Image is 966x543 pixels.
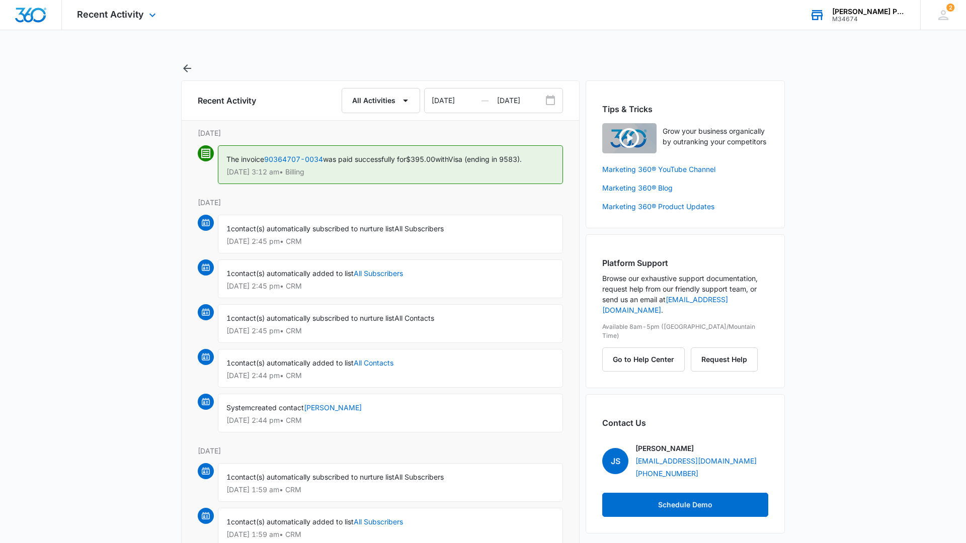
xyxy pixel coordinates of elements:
a: [PHONE_NUMBER] [635,468,698,479]
h2: Platform Support [602,257,768,269]
div: notifications count [946,4,954,12]
span: 2 [946,4,954,12]
span: Visa (ending in 9583). [448,155,522,163]
a: All Subscribers [354,269,403,278]
p: [PERSON_NAME] [635,443,694,454]
p: [DATE] 2:45 pm • CRM [226,238,554,245]
a: Marketing 360® Blog [602,183,768,193]
a: Go to Help Center [602,355,691,364]
span: 1 [226,314,231,322]
button: Schedule Demo [602,493,768,517]
span: contact(s) automatically added to list [231,358,354,367]
span: 1 [226,358,231,367]
span: 1 [226,473,231,481]
span: was paid successfully for [323,155,406,163]
span: Recent Activity [77,9,144,20]
span: contact(s) automatically subscribed to nurture list [231,473,394,481]
span: 1 [226,517,231,526]
p: [DATE] 1:59 am • CRM [226,531,554,538]
span: System [226,403,251,412]
p: Available 8am-5pm ([GEOGRAPHIC_DATA]/Mountain Time) [602,322,768,340]
h2: Tips & Tricks [602,103,768,115]
div: account id [832,16,906,23]
span: contact(s) automatically added to list [231,269,354,278]
p: [DATE] [198,197,563,208]
span: with [435,155,448,163]
a: [EMAIL_ADDRESS][DOMAIN_NAME] [635,456,757,466]
p: [DATE] 2:44 pm • CRM [226,417,554,424]
button: All Activities [342,88,420,113]
span: The invoice [226,155,264,163]
p: [DATE] [198,128,563,138]
a: 90364707-0034 [264,155,323,163]
span: contact(s) automatically subscribed to nurture list [231,314,394,322]
button: Request Help [691,347,758,372]
div: account name [832,8,906,16]
span: 1 [226,269,231,278]
span: JS [602,448,628,474]
span: All Contacts [394,314,434,322]
h6: Recent Activity [198,95,256,107]
a: All Contacts [354,358,393,367]
span: contact(s) automatically added to list [231,517,354,526]
span: $395.00 [406,155,435,163]
a: [PERSON_NAME] [304,403,362,412]
span: 1 [226,224,231,233]
a: Marketing 360® Product Updates [602,201,768,212]
img: Quick Overview Video [602,123,657,153]
input: Date Range To [497,88,562,113]
p: Browse our exhaustive support documentation, request help from our friendly support team, or send... [602,273,768,315]
button: Go to Help Center [602,347,685,372]
p: [DATE] 3:12 am • Billing [226,168,554,175]
p: [DATE] [198,445,563,456]
p: [DATE] 2:44 pm • CRM [226,372,554,379]
span: contact(s) automatically subscribed to nurture list [231,224,394,233]
span: — [481,88,489,113]
p: Grow your business organically by outranking your competitors [663,126,768,147]
a: Request Help [691,355,758,364]
a: Marketing 360® YouTube Channel [602,164,768,174]
a: All Subscribers [354,517,403,526]
div: Date Range Input Group [424,88,563,113]
span: All Subscribers [394,224,444,233]
p: [DATE] 1:59 am • CRM [226,486,554,493]
input: Date Range From [425,88,497,113]
p: [DATE] 2:45 pm • CRM [226,283,554,290]
p: [DATE] 2:45 pm • CRM [226,327,554,334]
h2: Contact Us [602,417,768,429]
span: All Subscribers [394,473,444,481]
span: created contact [251,403,304,412]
